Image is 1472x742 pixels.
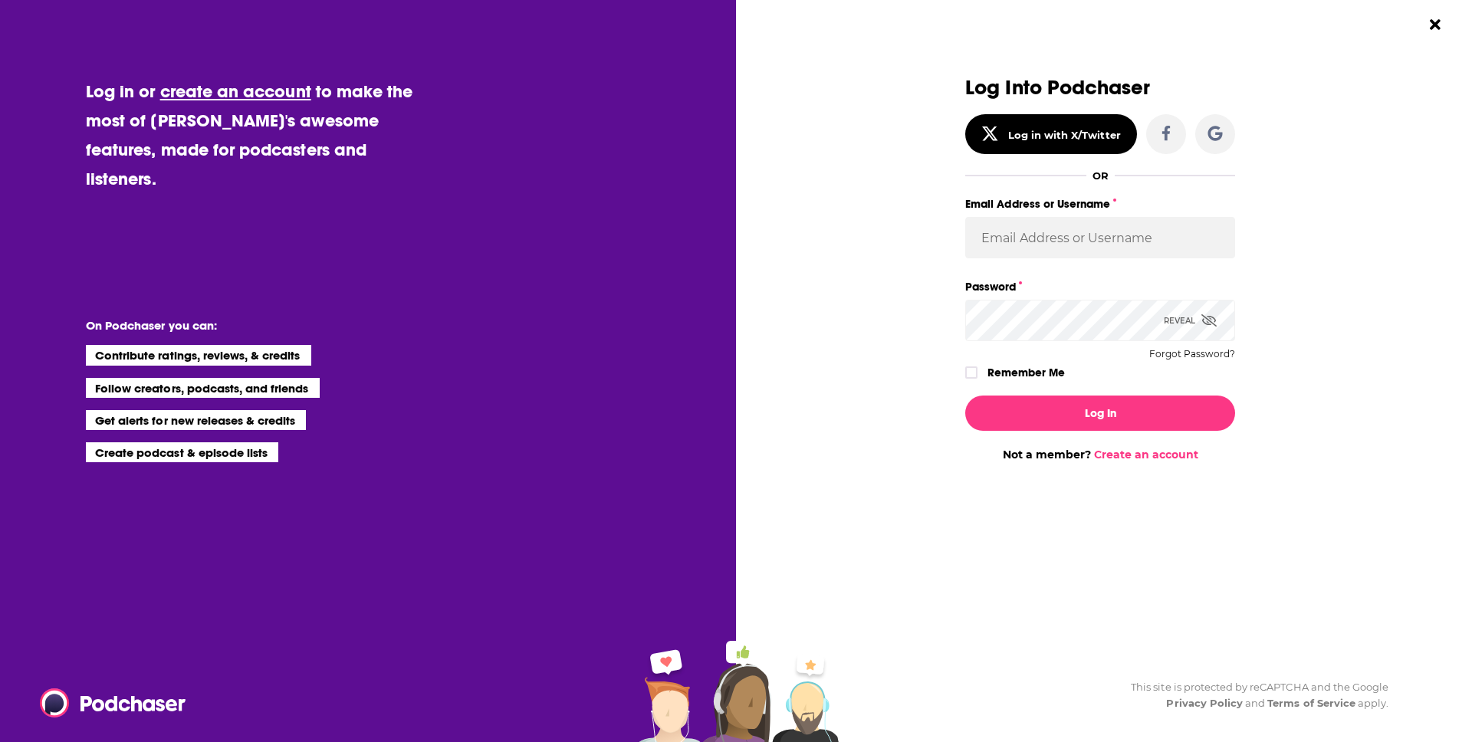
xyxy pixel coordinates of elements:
[1094,448,1198,461] a: Create an account
[40,688,175,717] a: Podchaser - Follow, Share and Rate Podcasts
[1119,679,1388,711] div: This site is protected by reCAPTCHA and the Google and apply.
[1092,169,1109,182] div: OR
[965,114,1137,154] button: Log in with X/Twitter
[1421,10,1450,39] button: Close Button
[1149,349,1235,360] button: Forgot Password?
[965,217,1235,258] input: Email Address or Username
[1267,697,1355,709] a: Terms of Service
[987,363,1065,382] label: Remember Me
[86,318,393,333] li: On Podchaser you can:
[160,80,311,102] a: create an account
[965,277,1235,297] label: Password
[86,410,306,430] li: Get alerts for new releases & credits
[965,396,1235,431] button: Log In
[965,194,1235,214] label: Email Address or Username
[40,688,187,717] img: Podchaser - Follow, Share and Rate Podcasts
[965,448,1235,461] div: Not a member?
[86,345,311,365] li: Contribute ratings, reviews, & credits
[965,77,1235,99] h3: Log Into Podchaser
[86,442,278,462] li: Create podcast & episode lists
[86,378,320,398] li: Follow creators, podcasts, and friends
[1164,300,1217,341] div: Reveal
[1008,129,1121,141] div: Log in with X/Twitter
[1166,697,1243,709] a: Privacy Policy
